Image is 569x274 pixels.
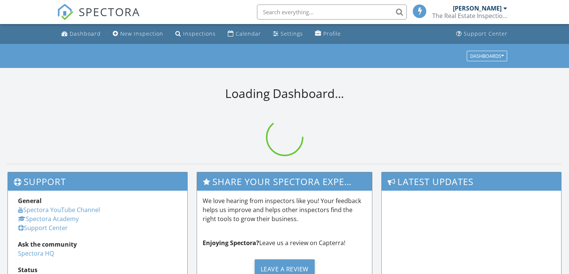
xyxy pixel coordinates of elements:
a: Settings [270,27,306,41]
input: Search everything... [257,5,407,20]
a: New Inspection [110,27,166,41]
a: Spectora YouTube Channel [18,206,100,214]
span: SPECTORA [79,4,140,20]
a: Inspections [172,27,219,41]
a: Dashboard [58,27,104,41]
a: SPECTORA [57,10,140,26]
a: Spectora Academy [18,215,79,223]
p: Leave us a review on Capterra! [203,238,366,247]
div: Settings [281,30,303,37]
div: New Inspection [120,30,163,37]
img: The Best Home Inspection Software - Spectora [57,4,73,20]
div: The Real Estate Inspection Company [432,12,507,20]
strong: General [18,197,42,205]
div: Dashboard [70,30,101,37]
div: Calendar [236,30,261,37]
a: Spectora HQ [18,249,54,257]
div: Support Center [464,30,508,37]
h3: Latest Updates [382,172,561,191]
div: Dashboards [470,53,504,59]
h3: Share Your Spectora Experience [197,172,372,191]
h3: Support [8,172,187,191]
a: Calendar [225,27,264,41]
strong: Enjoying Spectora? [203,239,259,247]
p: We love hearing from inspectors like you! Your feedback helps us improve and helps other inspecto... [203,196,366,223]
button: Dashboards [467,51,507,61]
div: Profile [323,30,341,37]
div: [PERSON_NAME] [453,5,502,12]
div: Ask the community [18,240,177,249]
a: Support Center [453,27,511,41]
a: Support Center [18,224,68,232]
a: Profile [312,27,344,41]
div: Inspections [183,30,216,37]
